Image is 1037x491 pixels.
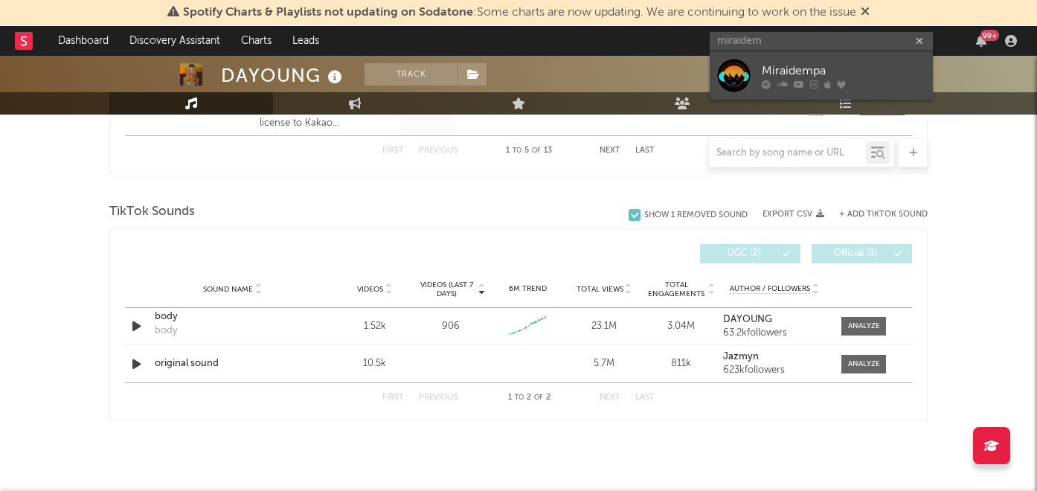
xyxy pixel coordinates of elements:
div: 1.52k [340,319,409,334]
span: Total Engagements [646,280,707,298]
span: Official ( 0 ) [821,249,890,258]
strong: DAYOUNG [723,315,772,324]
strong: Jazmyn [723,352,759,362]
span: TikTok Sounds [109,203,195,221]
div: 6M Trend [493,283,562,295]
div: body [155,324,177,338]
input: Search for artists [710,32,933,51]
input: Search by song name or URL [709,147,866,159]
div: 811k [646,356,716,371]
span: Spotify Charts & Playlists not updating on Sodatone [183,7,473,19]
button: First [382,394,404,402]
button: Next [600,394,620,402]
a: Charts [231,26,282,56]
span: Total Views [577,285,623,294]
button: Last [635,394,655,402]
button: UGC(2) [700,244,800,263]
a: Leads [282,26,330,56]
a: Discovery Assistant [119,26,231,56]
a: body [155,309,310,324]
div: 5.7M [570,356,639,371]
div: 3.04M [646,319,716,334]
div: Miraidempa [762,62,925,80]
a: Jazmyn [723,352,826,362]
div: 63.2k followers [723,328,826,338]
div: Show 1 Removed Sound [644,211,748,220]
span: Dismiss [861,7,870,19]
button: Export CSV [762,210,824,219]
button: + Add TikTok Sound [824,211,928,219]
button: Official(0) [812,244,912,263]
button: Previous [419,394,458,402]
div: 23.1M [570,319,639,334]
div: 906 [442,319,460,334]
a: Miraidempa [710,51,933,100]
div: DAYOUNG [221,63,346,88]
span: Videos [357,285,383,294]
div: 99 + [980,30,999,41]
div: 10.5k [340,356,409,371]
a: DAYOUNG [723,315,826,325]
div: 623k followers [723,365,826,376]
button: Track [365,63,457,86]
span: : Some charts are now updating. We are continuing to work on the issue [183,7,856,19]
span: UGC ( 2 ) [710,249,778,258]
div: 1 2 2 [488,389,570,407]
a: original sound [155,356,310,371]
button: 99+ [976,35,986,47]
span: of [534,394,543,401]
a: Dashboard [48,26,119,56]
span: Videos (last 7 days) [417,280,477,298]
button: + Add TikTok Sound [839,211,928,219]
span: Author / Followers [730,284,810,294]
span: to [515,394,524,401]
span: Sound Name [203,285,253,294]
